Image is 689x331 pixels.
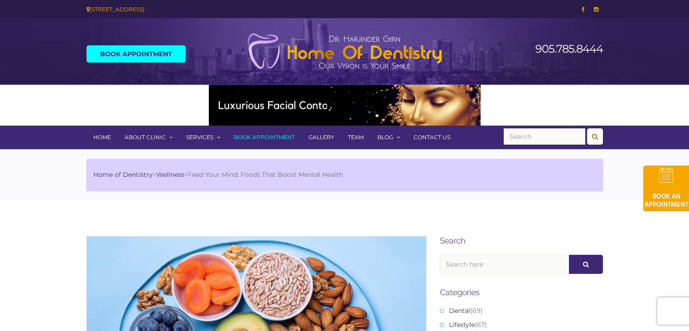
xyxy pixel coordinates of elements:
[371,126,407,149] a: Blog
[87,5,338,14] div: [STREET_ADDRESS]
[93,170,153,179] a: Home of Dentistry
[440,288,603,297] h3: Categories
[118,126,179,149] a: About Clinic
[449,307,470,315] a: Dental
[440,306,596,316] li: (69)
[440,320,596,330] li: (67)
[179,126,227,149] a: Services
[87,126,118,149] a: Home
[209,85,481,126] img: Medspa-Banner-Virtual-Consultation-2-1.gif
[504,128,585,145] input: Search
[227,126,302,149] a: Book Appointment
[449,321,475,329] a: Lifestyle
[643,165,689,211] img: book-an-appointment-hod-gld.png
[341,126,371,149] a: Team
[243,33,447,70] img: Home of Dentistry
[87,45,186,63] a: Book Appointment
[407,126,457,149] a: Contact Us
[93,170,343,180] li: > >
[440,236,603,245] h3: Search
[535,42,603,55] a: 905.785.8444
[188,170,343,179] span: Feed Your Mind: Foods That Boost Mental Health
[156,170,184,179] a: Wellness
[302,126,341,149] a: Gallery
[440,254,569,274] input: Search here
